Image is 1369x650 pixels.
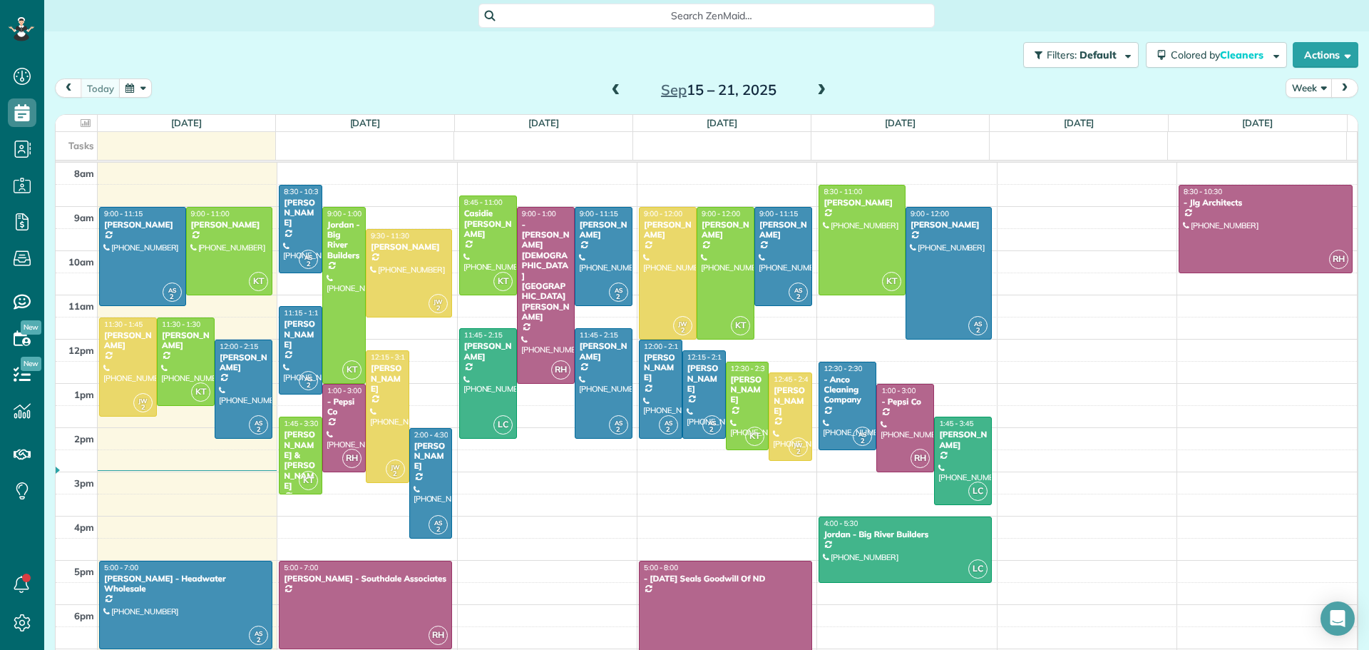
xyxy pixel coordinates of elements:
[551,360,570,380] span: RH
[414,441,448,472] div: [PERSON_NAME]
[284,419,318,428] span: 1:45 - 3:30
[250,423,267,437] small: 2
[250,634,267,647] small: 2
[74,433,94,445] span: 2pm
[615,419,622,427] span: AS
[615,286,622,294] span: AS
[21,357,41,371] span: New
[1064,117,1094,128] a: [DATE]
[1146,42,1287,68] button: Colored byCleaners
[104,209,143,218] span: 9:00 - 11:15
[853,435,871,448] small: 2
[731,364,769,373] span: 12:30 - 2:30
[74,212,94,223] span: 9am
[21,320,41,335] span: New
[463,341,513,362] div: [PERSON_NAME]
[643,574,808,584] div: - [DATE] Seals Goodwill Of ND
[687,363,722,394] div: [PERSON_NAME]
[414,430,448,440] span: 2:00 - 4:30
[1016,42,1139,68] a: Filters: Default
[163,290,181,304] small: 2
[391,463,400,471] span: JW
[610,423,627,437] small: 2
[911,209,949,218] span: 9:00 - 12:00
[823,529,988,539] div: Jordan - Big River Builders
[610,290,627,304] small: 2
[74,566,94,577] span: 5pm
[1329,250,1348,269] span: RH
[299,258,317,271] small: 2
[190,220,269,230] div: [PERSON_NAME]
[74,477,94,489] span: 3pm
[661,81,687,98] span: Sep
[528,117,559,128] a: [DATE]
[939,419,973,428] span: 1:45 - 3:45
[371,231,409,240] span: 9:30 - 11:30
[299,379,317,392] small: 2
[1171,49,1268,61] span: Colored by
[68,140,94,151] span: Tasks
[219,352,268,373] div: [PERSON_NAME]
[191,209,230,218] span: 9:00 - 11:00
[283,198,318,228] div: [PERSON_NAME]
[858,430,866,438] span: AS
[1331,78,1358,98] button: next
[429,523,447,537] small: 2
[521,220,570,323] div: - [PERSON_NAME][DEMOGRAPHIC_DATA][GEOGRAPHIC_DATA][PERSON_NAME]
[68,300,94,312] span: 11am
[327,209,362,218] span: 9:00 - 1:00
[773,385,808,416] div: [PERSON_NAME]
[968,482,988,501] span: LC
[703,423,721,437] small: 2
[579,341,628,362] div: [PERSON_NAME]
[74,522,94,533] span: 4pm
[220,342,258,351] span: 12:00 - 2:15
[1321,601,1355,636] div: Open Intercom Messenger
[103,220,182,230] div: [PERSON_NAME]
[644,209,682,218] span: 9:00 - 12:00
[1184,187,1222,196] span: 8:30 - 10:30
[702,209,740,218] span: 9:00 - 12:00
[299,471,318,490] span: KT
[103,330,153,351] div: [PERSON_NAME]
[968,559,988,579] span: LC
[283,574,448,584] div: [PERSON_NAME] - Southdale Associates
[643,220,692,240] div: [PERSON_NAME]
[304,375,312,382] span: AS
[191,382,210,402] span: KT
[284,563,318,572] span: 5:00 - 7:00
[284,187,322,196] span: 8:30 - 10:30
[1286,78,1333,98] button: Week
[327,397,362,417] div: - Pepsi Co
[342,449,362,468] span: RH
[342,360,362,380] span: KT
[74,610,94,621] span: 6pm
[644,342,682,351] span: 12:00 - 2:15
[794,286,802,294] span: AS
[974,320,982,327] span: AS
[730,375,765,405] div: [PERSON_NAME]
[327,386,362,395] span: 1:00 - 3:00
[731,316,750,335] span: KT
[493,415,513,435] span: LC
[283,430,318,491] div: [PERSON_NAME] & [PERSON_NAME]
[283,319,318,350] div: [PERSON_NAME]
[249,272,268,291] span: KT
[434,298,443,305] span: JW
[644,563,678,572] span: 5:00 - 8:00
[168,286,176,294] span: AS
[370,363,405,394] div: [PERSON_NAME]
[464,198,503,207] span: 8:45 - 11:00
[1080,49,1117,61] span: Default
[759,209,798,218] span: 9:00 - 11:15
[882,272,901,291] span: KT
[1183,198,1348,208] div: - Jlg Architects
[68,345,94,356] span: 12pm
[350,117,381,128] a: [DATE]
[429,302,447,315] small: 2
[823,375,872,405] div: - Anco Cleaning Company
[522,209,556,218] span: 9:00 - 1:00
[304,253,312,261] span: AS
[910,220,988,230] div: [PERSON_NAME]
[1047,49,1077,61] span: Filters:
